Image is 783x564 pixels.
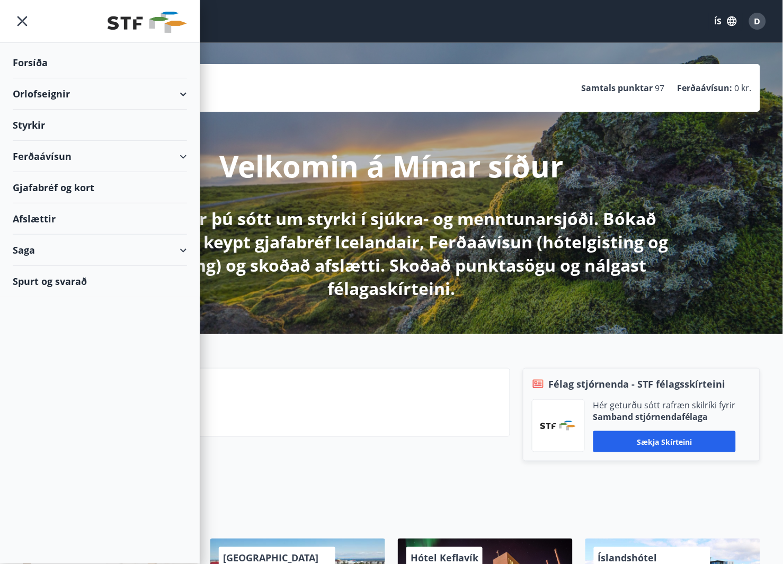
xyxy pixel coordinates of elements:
p: Samtals punktar [582,82,653,94]
img: union_logo [108,12,187,33]
span: Félag stjórnenda - STF félagsskírteini [549,377,726,391]
p: Ferðaávísun : [678,82,733,94]
span: 0 kr. [735,82,752,94]
div: Spurt og svarað [13,266,187,297]
p: Hér geturðu sótt rafræn skilríki fyrir [593,399,736,411]
div: Afslættir [13,203,187,235]
span: D [754,15,761,27]
p: Samband stjórnendafélaga [593,411,736,423]
p: Velkomin á Mínar síður [219,146,564,186]
div: Styrkir [13,110,187,141]
p: Hér getur þú sótt um styrki í sjúkra- og menntunarsjóði. Bókað orlofshús, keypt gjafabréf Iceland... [112,207,671,300]
div: Orlofseignir [13,78,187,110]
div: Ferðaávísun [13,141,187,172]
button: ÍS [709,12,743,31]
p: Spurt og svarað [101,395,501,413]
img: vjCaq2fThgY3EUYqSgpjEiBg6WP39ov69hlhuPVN.png [540,421,576,431]
div: Saga [13,235,187,266]
button: D [745,8,770,34]
button: menu [13,12,32,31]
div: Forsíða [13,47,187,78]
div: Gjafabréf og kort [13,172,187,203]
span: 97 [655,82,665,94]
button: Sækja skírteini [593,431,736,452]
